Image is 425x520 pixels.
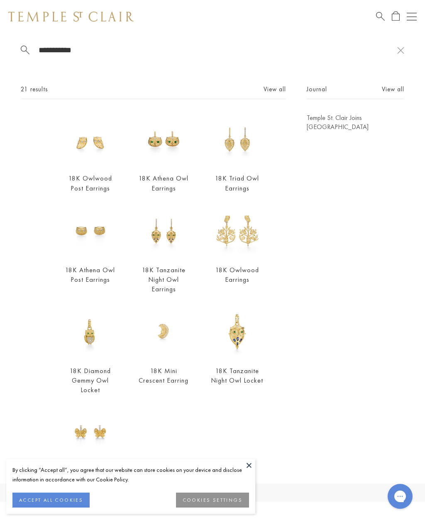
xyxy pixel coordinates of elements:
[64,305,117,358] a: P31886-OWLLOCP31886-OWLLOC
[137,113,190,166] img: E36186-OWLTG
[68,174,112,192] a: 18K Owlwood Post Earrings
[211,113,264,166] a: E31887-OWLTRIAD18K Triad Owl Earrings
[21,84,48,95] span: 21 results
[139,366,188,385] a: 18K Mini Crescent Earring
[376,11,385,22] a: Search
[215,266,259,284] a: 18K Owlwood Earrings
[139,174,188,192] a: 18K Athena Owl Earrings
[64,205,117,257] img: 18K Athena Owl Post Earrings
[64,205,117,257] a: E31822-OWL18K Athena Owl Post Earrings
[382,85,404,94] a: View all
[307,113,404,132] a: Temple St. Clair Joins [GEOGRAPHIC_DATA]
[137,205,190,257] a: E36887-OWLTZTGE36887-OWLTZTG
[383,481,417,512] iframe: Gorgias live chat messenger
[211,205,264,257] a: E31811-OWLWOOD18K Owlwood Earrings
[137,113,190,166] a: E36186-OWLTGE36186-OWLTG
[137,205,190,257] img: E36887-OWLTZTG
[137,305,190,358] img: E18105-MINICRES
[392,11,400,22] a: Open Shopping Bag
[142,266,186,293] a: 18K Tanzanite Night Owl Earrings
[12,493,90,508] button: ACCEPT ALL COOKIES
[8,12,134,22] img: Temple St. Clair
[176,493,249,508] button: COOKIES SETTINGS
[65,266,115,284] a: 18K Athena Owl Post Earrings
[307,84,327,95] span: Journal
[64,406,117,459] img: 18K Golden Butterfly Earrings
[211,366,263,385] a: 18K Tanzanite Night Owl Locket
[264,85,286,94] a: View all
[64,406,117,459] a: 18K Golden Butterfly Earrings18K Golden Butterfly Earrings
[64,113,117,166] img: 18K Owlwood Post Earrings
[211,305,264,358] img: 18K Tanzanite Night Owl Locket
[407,12,417,22] button: Open navigation
[70,366,111,394] a: 18K Diamond Gemmy Owl Locket
[211,205,264,257] img: 18K Owlwood Earrings
[12,465,249,484] div: By clicking “Accept all”, you agree that our website can store cookies on your device and disclos...
[215,174,259,192] a: 18K Triad Owl Earrings
[211,113,264,166] img: 18K Triad Owl Earrings
[137,305,190,358] a: E18105-MINICRESE18105-MINICRES
[211,305,264,358] a: P36814-OWLOCTZ18K Tanzanite Night Owl Locket
[64,113,117,166] a: E31886-OWLWOOD18K Owlwood Post Earrings
[64,305,117,358] img: P31886-OWLLOC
